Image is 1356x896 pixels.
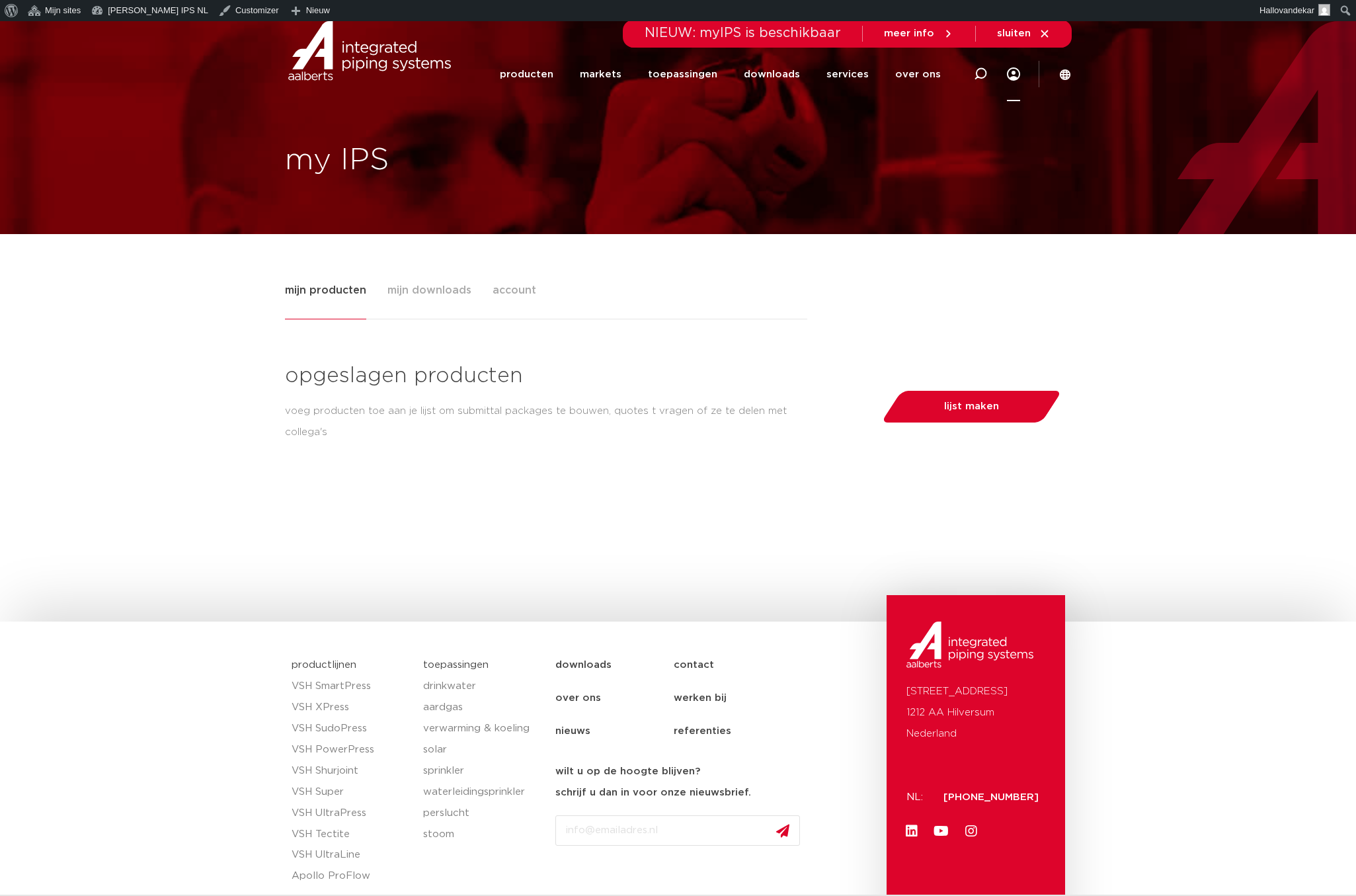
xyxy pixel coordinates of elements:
[997,28,1051,40] a: sluiten
[423,803,542,824] a: perslucht
[285,140,672,182] h1: my IPS
[285,362,803,390] h3: opgeslagen producten
[292,803,411,824] a: VSH UltraPress
[423,676,542,697] a: drinkwater
[744,49,800,100] a: downloads
[1007,47,1020,101] nav: Menu
[292,844,411,866] a: VSH UltraLine
[891,391,1052,423] button: lijst maken
[285,277,366,304] span: mijn producten
[674,682,791,715] a: werken bij
[292,718,411,739] a: VSH SudoPress
[285,401,803,443] p: voeg producten toe aan je lijst om submittal packages te bouwen, quotes t vragen of ze te delen m...
[423,760,542,782] a: sprinkler
[674,649,791,682] a: contact
[292,782,411,803] a: VSH Super
[292,760,411,782] a: VSH Shurjoint
[826,49,869,100] a: services
[1007,47,1020,101] : my IPS
[423,782,542,803] a: waterleidingsprinkler
[423,697,542,718] a: aardgas
[500,49,553,100] a: producten
[285,276,1072,537] div: Tabs. Open items met enter of spatie, sluit af met escape en navigeer met de pijltoetsen.
[580,49,621,100] a: markets
[292,676,411,697] a: VSH SmartPress
[648,49,717,100] a: toepassingen
[423,718,542,739] a: verwarming & koeling
[895,49,941,100] a: over ons
[423,739,542,760] a: solar
[997,28,1031,38] span: sluiten
[292,866,411,887] a: Apollo ProFlow
[884,28,934,38] span: meer info
[500,49,941,100] nav: Menu
[555,682,673,715] a: over ons
[906,681,1045,745] p: [STREET_ADDRESS] 1212 AA Hilversum Nederland
[292,824,411,845] a: VSH Tectite
[555,815,800,846] input: info@emailadres.nl
[645,26,841,40] span: NIEUW: myIPS is beschikbaar
[776,824,789,838] img: send.svg
[555,715,673,748] a: nieuws
[555,649,673,682] a: downloads
[555,788,751,797] strong: schrijf u dan in voor onze nieuwsbrief.
[674,715,791,748] a: referenties
[387,277,471,304] span: mijn downloads
[906,787,928,808] p: NL:
[555,649,880,748] nav: Menu
[423,824,542,845] a: stoom
[943,792,1039,802] a: [PHONE_NUMBER]
[884,28,954,40] a: meer info
[292,660,356,670] a: productlijnen
[423,660,489,670] a: toepassingen
[292,697,411,718] a: VSH XPress
[1279,5,1314,15] span: vandekar
[493,277,536,304] span: account
[555,766,700,776] strong: wilt u op de hoogte blijven?
[292,739,411,760] a: VSH PowerPress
